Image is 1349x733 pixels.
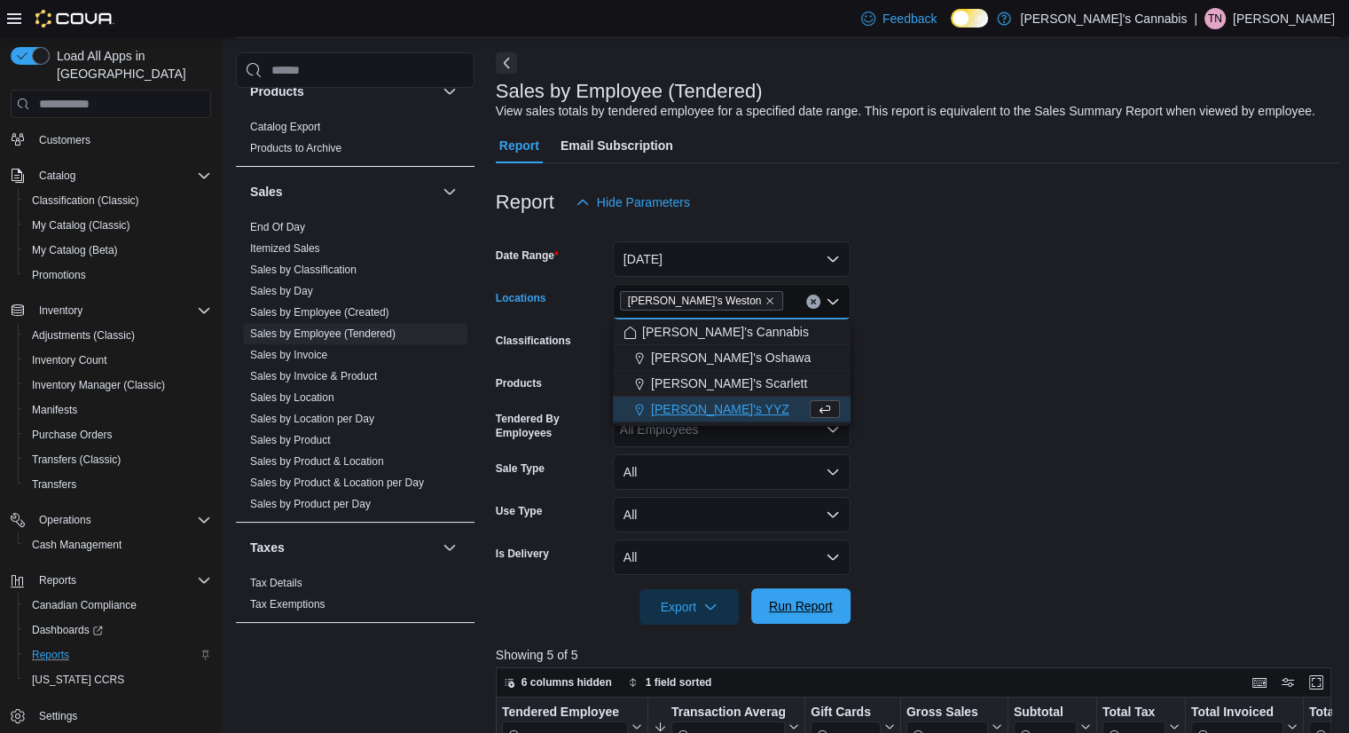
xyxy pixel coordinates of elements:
[250,413,374,425] a: Sales by Location per Day
[906,705,988,721] div: Gross Sales
[496,504,542,518] label: Use Type
[32,428,113,442] span: Purchase Orders
[25,240,125,261] a: My Catalog (Beta)
[1306,672,1327,693] button: Enter fullscreen
[496,412,606,440] label: Tendered By Employees
[32,243,118,257] span: My Catalog (Beta)
[250,597,325,611] span: Tax Exemptions
[32,300,211,321] span: Inventory
[25,534,129,556] a: Cash Management
[32,570,211,591] span: Reports
[39,573,76,587] span: Reports
[25,669,131,690] a: [US_STATE] CCRS
[613,397,851,422] button: [PERSON_NAME]'s YYZ
[569,185,697,220] button: Hide Parameters
[32,353,107,367] span: Inventory Count
[25,264,93,286] a: Promotions
[250,455,384,468] a: Sales by Product & Location
[250,390,334,405] span: Sales by Location
[651,374,807,392] span: [PERSON_NAME]'s Scarlett
[18,263,218,288] button: Promotions
[496,248,559,263] label: Date Range
[1020,8,1187,29] p: [PERSON_NAME]'s Cannabis
[35,10,114,28] img: Cova
[628,292,762,310] span: [PERSON_NAME]'s Weston
[250,434,331,446] a: Sales by Product
[250,121,320,133] a: Catalog Export
[439,181,460,202] button: Sales
[1194,8,1197,29] p: |
[620,291,784,311] span: MaryJane's Weston
[250,284,313,298] span: Sales by Day
[951,9,988,28] input: Dark Mode
[25,190,211,211] span: Classification (Classic)
[250,285,313,297] a: Sales by Day
[522,675,612,690] span: 6 columns hidden
[25,595,144,616] a: Canadian Compliance
[499,128,539,163] span: Report
[25,669,211,690] span: Washington CCRS
[497,672,619,693] button: 6 columns hidden
[826,422,840,437] button: Open list of options
[250,305,389,319] span: Sales by Employee (Created)
[50,47,211,83] span: Load All Apps in [GEOGRAPHIC_DATA]
[250,221,305,233] a: End Of Day
[250,242,320,255] a: Itemized Sales
[1191,705,1283,721] div: Total Invoiced
[751,588,851,624] button: Run Report
[18,593,218,618] button: Canadian Compliance
[25,215,211,236] span: My Catalog (Classic)
[18,642,218,667] button: Reports
[32,130,98,151] a: Customers
[25,474,83,495] a: Transfers
[250,576,302,590] span: Tax Details
[236,572,475,622] div: Taxes
[25,619,211,641] span: Dashboards
[250,263,357,277] span: Sales by Classification
[25,374,172,396] a: Inventory Manager (Classic)
[32,673,124,687] span: [US_STATE] CCRS
[854,1,944,36] a: Feedback
[496,547,549,561] label: Is Delivery
[25,449,211,470] span: Transfers (Classic)
[1233,8,1335,29] p: [PERSON_NAME]
[25,534,211,556] span: Cash Management
[18,472,218,497] button: Transfers
[25,644,211,666] span: Reports
[32,403,77,417] span: Manifests
[496,291,546,305] label: Locations
[639,589,739,625] button: Export
[25,325,211,346] span: Adjustments (Classic)
[651,349,811,366] span: [PERSON_NAME]'s Oshawa
[250,142,341,154] a: Products to Archive
[496,376,542,390] label: Products
[250,348,327,362] span: Sales by Invoice
[18,373,218,398] button: Inventory Manager (Classic)
[671,705,785,721] div: Transaction Average
[613,540,851,575] button: All
[32,598,137,612] span: Canadian Compliance
[1208,8,1222,29] span: TN
[25,374,211,396] span: Inventory Manager (Classic)
[25,350,211,371] span: Inventory Count
[25,190,146,211] a: Classification (Classic)
[32,705,84,727] a: Settings
[18,398,218,422] button: Manifests
[250,476,424,490] span: Sales by Product & Location per Day
[496,81,763,102] h3: Sales by Employee (Tendered)
[250,497,371,511] span: Sales by Product per Day
[250,183,283,201] h3: Sales
[496,461,545,476] label: Sale Type
[250,498,371,510] a: Sales by Product per Day
[250,412,374,426] span: Sales by Location per Day
[250,264,357,276] a: Sales by Classification
[1204,8,1226,29] div: Tiffany Neilan
[496,646,1340,664] p: Showing 5 of 5
[613,319,851,422] div: Choose from the following options
[25,399,84,421] a: Manifests
[250,577,302,589] a: Tax Details
[32,509,98,531] button: Operations
[250,327,396,341] span: Sales by Employee (Tendered)
[32,165,211,186] span: Catalog
[250,183,435,201] button: Sales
